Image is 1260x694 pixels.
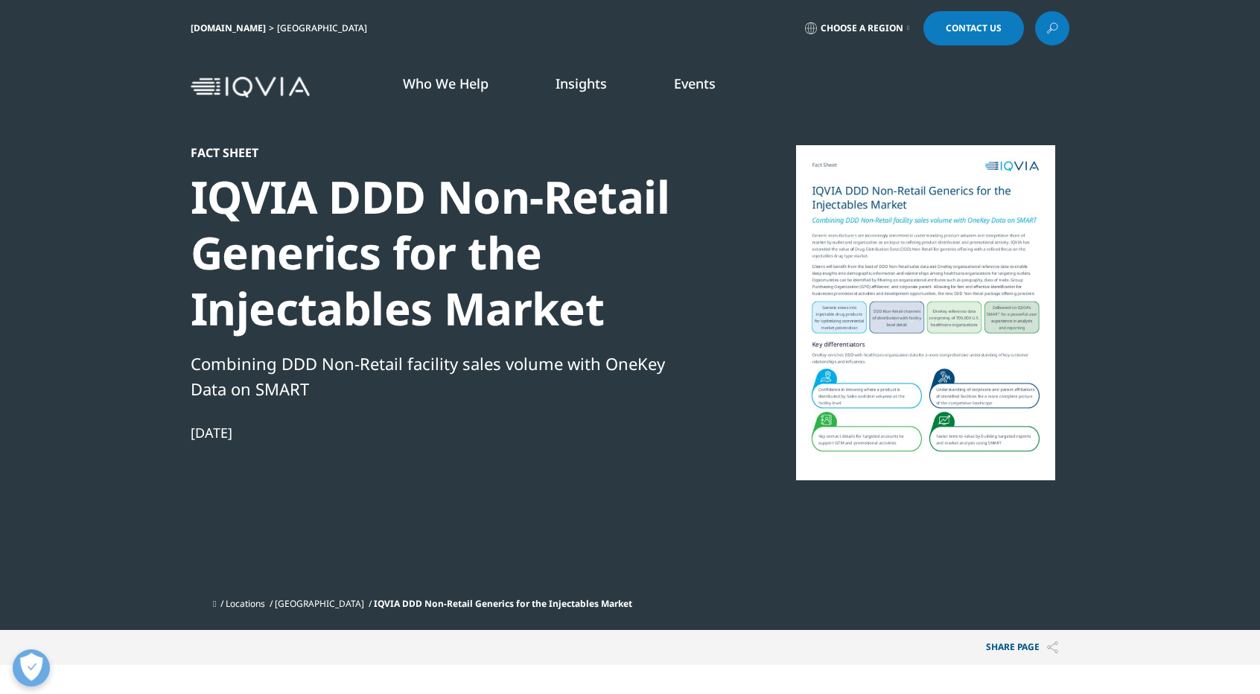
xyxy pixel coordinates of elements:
[946,24,1002,33] span: Contact Us
[316,52,1069,122] nav: Primary
[556,74,607,92] a: Insights
[191,351,701,401] div: Combining DDD Non-Retail facility sales volume with OneKey Data on SMART
[13,649,50,687] button: Open Preferences
[975,630,1069,665] p: Share PAGE
[191,424,701,442] div: [DATE]
[923,11,1024,45] a: Contact Us
[191,169,701,337] div: IQVIA DDD Non-Retail Generics for the Injectables Market
[374,597,632,610] span: IQVIA DDD Non-Retail Generics for the Injectables Market
[674,74,716,92] a: Events
[191,145,701,160] div: Fact Sheet
[275,597,364,610] a: [GEOGRAPHIC_DATA]
[226,597,265,610] a: Locations
[1047,641,1058,654] img: Share PAGE
[191,77,310,98] img: IQVIA Healthcare Information Technology and Pharma Clinical Research Company
[821,22,903,34] span: Choose a Region
[277,22,373,34] div: [GEOGRAPHIC_DATA]
[403,74,489,92] a: Who We Help
[191,22,266,34] a: [DOMAIN_NAME]
[975,630,1069,665] button: Share PAGEShare PAGE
